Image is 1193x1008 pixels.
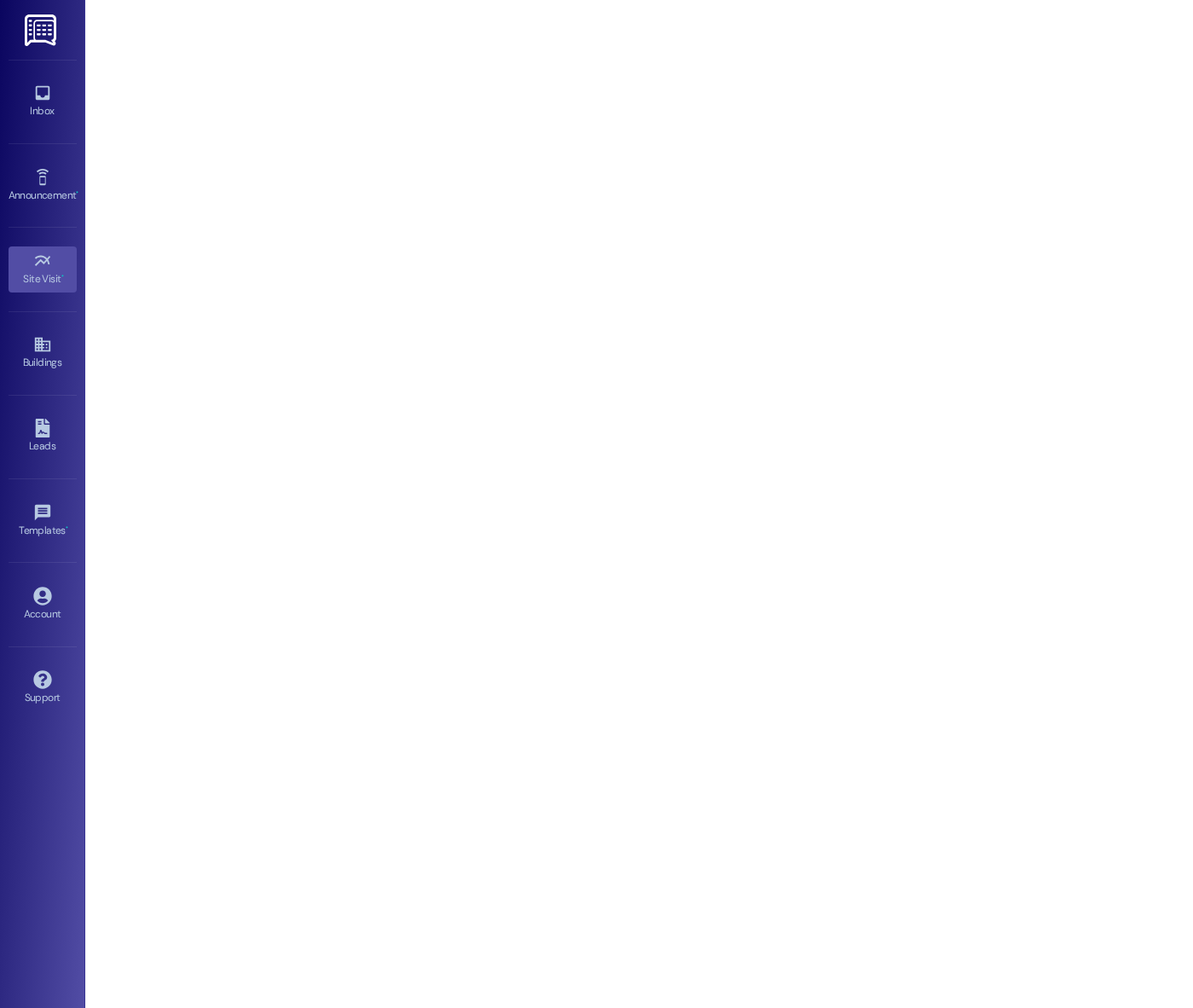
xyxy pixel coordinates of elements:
[9,246,77,293] a: Site Visit •
[9,498,77,544] a: Templates •
[25,14,60,46] img: ResiDesk Logo
[61,270,64,282] span: •
[76,187,78,199] span: •
[9,414,77,460] a: Leads
[9,582,77,628] a: Account
[9,665,77,711] a: Support
[66,522,68,534] span: •
[9,78,77,125] a: Inbox
[9,330,77,376] a: Buildings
